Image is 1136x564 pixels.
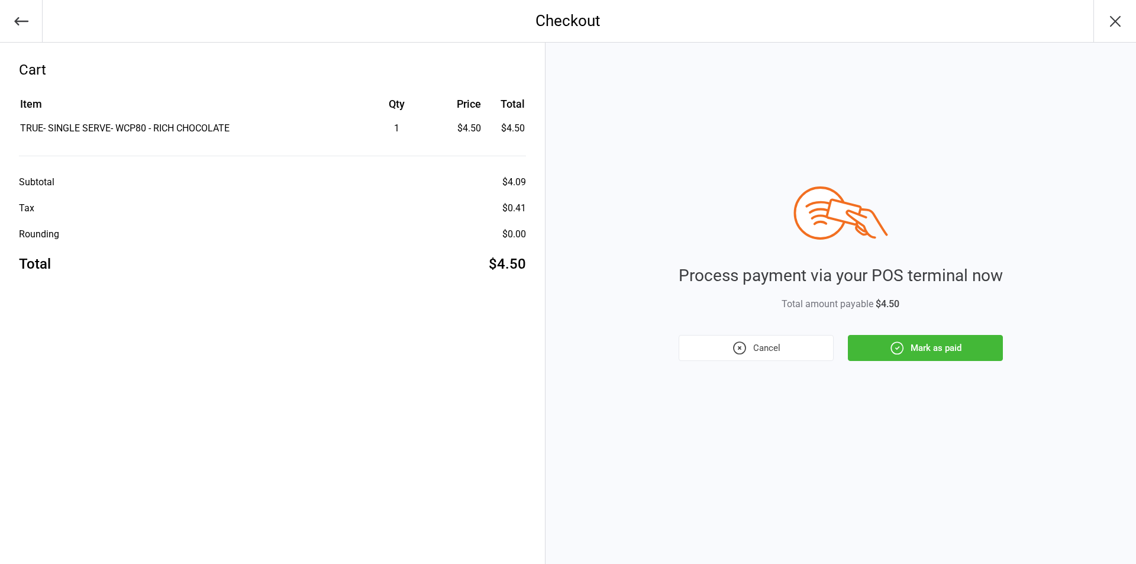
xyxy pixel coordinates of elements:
[489,253,526,275] div: $4.50
[20,96,353,120] th: Item
[848,335,1003,361] button: Mark as paid
[679,335,834,361] button: Cancel
[20,123,230,134] span: TRUE- SINGLE SERVE- WCP80 - RICH CHOCOLATE
[876,298,899,310] span: $4.50
[441,121,482,136] div: $4.50
[441,96,482,112] div: Price
[502,175,526,189] div: $4.09
[486,121,524,136] td: $4.50
[19,253,51,275] div: Total
[19,59,526,80] div: Cart
[679,297,1003,311] div: Total amount payable
[19,175,54,189] div: Subtotal
[486,96,524,120] th: Total
[354,121,439,136] div: 1
[19,201,34,215] div: Tax
[679,263,1003,288] div: Process payment via your POS terminal now
[502,227,526,241] div: $0.00
[502,201,526,215] div: $0.41
[19,227,59,241] div: Rounding
[354,96,439,120] th: Qty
